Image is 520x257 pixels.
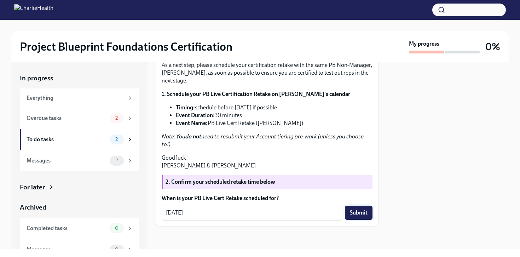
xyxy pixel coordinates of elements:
textarea: [DATE] [166,209,338,217]
div: Messages [27,157,107,165]
strong: 2. Confirm your scheduled retake time below [166,178,275,185]
em: Note: You need to resubmit your Account tiering pre-work (unless you choose to!). [162,133,364,148]
label: When is your PB Live Cert Retake scheduled for? [162,194,372,202]
strong: Timing: [176,104,195,111]
li: PB Live Cert Retake ([PERSON_NAME]) [176,119,372,127]
a: Completed tasks0 [20,218,139,239]
div: For later [20,183,45,192]
span: 0 [111,225,123,231]
div: Overdue tasks [27,114,107,122]
strong: Event Name: [176,120,208,126]
h3: 0% [485,40,500,53]
strong: 1. Schedule your PB Live Certification Retake on [PERSON_NAME]'s calendar [162,91,350,97]
div: Completed tasks [27,224,107,232]
a: Messages2 [20,150,139,171]
strong: My progress [409,40,439,48]
span: 2 [111,137,122,142]
a: Everything [20,88,139,108]
li: 30 minutes [176,112,372,119]
div: Everything [27,94,124,102]
span: 0 [111,247,123,252]
a: Archived [20,203,139,212]
strong: do not [185,133,201,140]
div: Messages [27,246,107,253]
h2: Project Blueprint Foundations Certification [20,40,232,54]
img: CharlieHealth [14,4,53,16]
span: 2 [111,158,122,163]
div: To do tasks [27,136,107,143]
button: Submit [345,206,372,220]
a: In progress [20,74,139,83]
span: 2 [111,115,122,121]
span: Submit [350,209,368,216]
a: To do tasks2 [20,129,139,150]
strong: Event Duration: [176,112,215,119]
p: As a next step, please schedule your certification retake with the same PB Non-Manager, [PERSON_N... [162,61,372,85]
a: Overdue tasks2 [20,108,139,129]
a: For later [20,183,139,192]
p: Good luck! [PERSON_NAME] & [PERSON_NAME] [162,154,372,170]
li: schedule before [DATE] if possible [176,104,372,112]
